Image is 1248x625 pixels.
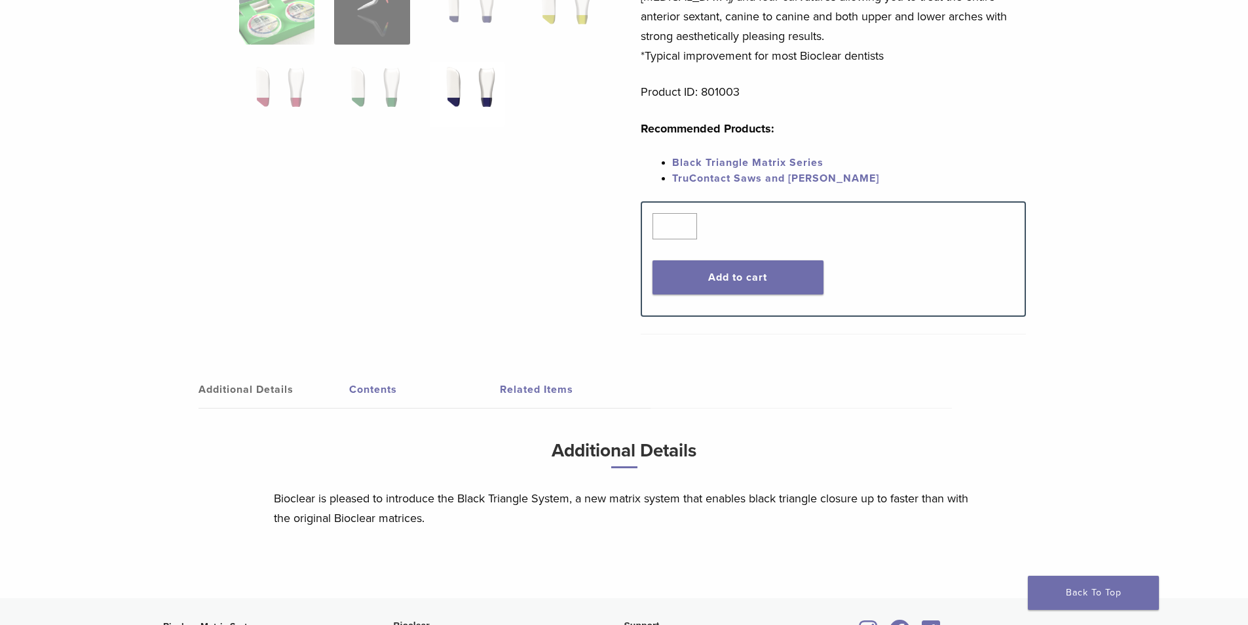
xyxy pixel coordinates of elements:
a: Black Triangle Matrix Series [672,156,823,169]
a: TruContact Saws and [PERSON_NAME] [672,172,879,185]
img: Black Triangle (BT) Kit - Image 11 [430,62,505,127]
a: Additional Details [199,371,349,408]
img: Black Triangle (BT) Kit - Image 10 [334,62,409,127]
a: Related Items [500,371,651,408]
p: Product ID: 801003 [641,82,1026,102]
button: Add to cart [652,260,823,294]
a: Contents [349,371,500,408]
img: Black Triangle (BT) Kit - Image 9 [239,62,314,127]
h3: Additional Details [274,435,975,479]
strong: Recommended Products: [641,121,774,136]
p: Bioclear is pleased to introduce the Black Triangle System, a new matrix system that enables blac... [274,489,975,528]
a: Back To Top [1028,576,1159,610]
